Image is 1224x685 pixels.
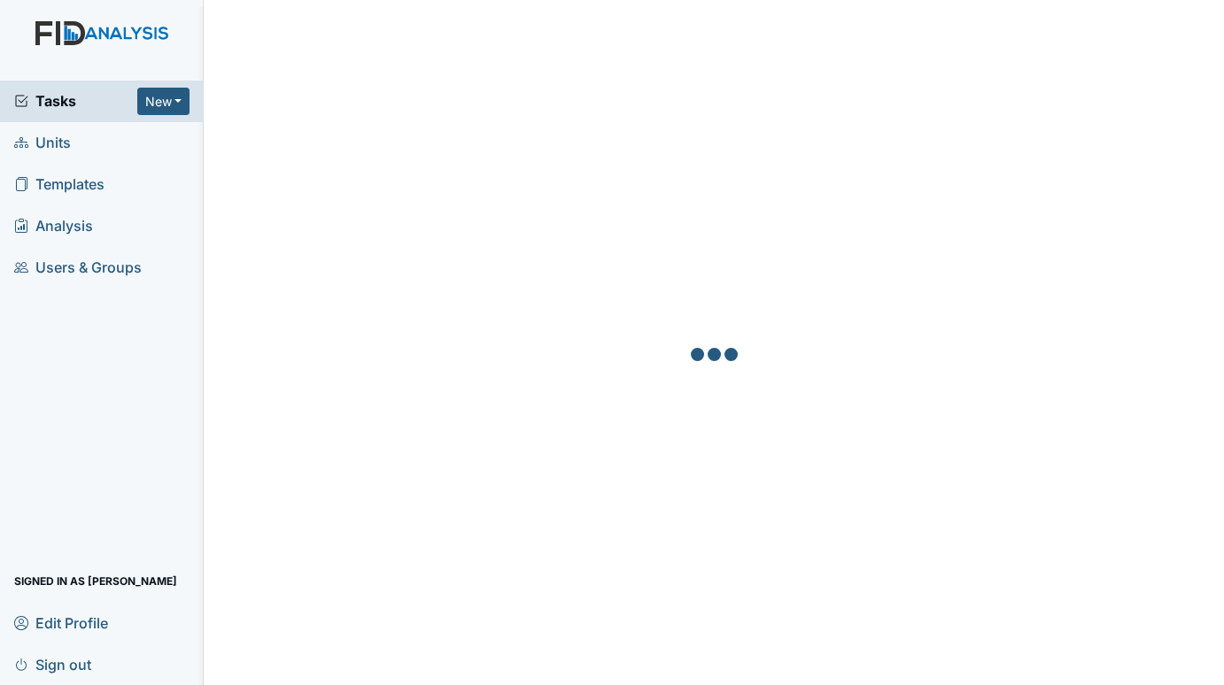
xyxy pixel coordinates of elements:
span: Sign out [14,650,91,678]
button: New [137,88,190,115]
span: Analysis [14,212,93,240]
span: Units [14,129,71,157]
span: Signed in as [PERSON_NAME] [14,567,177,595]
a: Tasks [14,90,137,112]
span: Templates [14,171,105,198]
span: Edit Profile [14,609,108,636]
span: Users & Groups [14,254,142,281]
